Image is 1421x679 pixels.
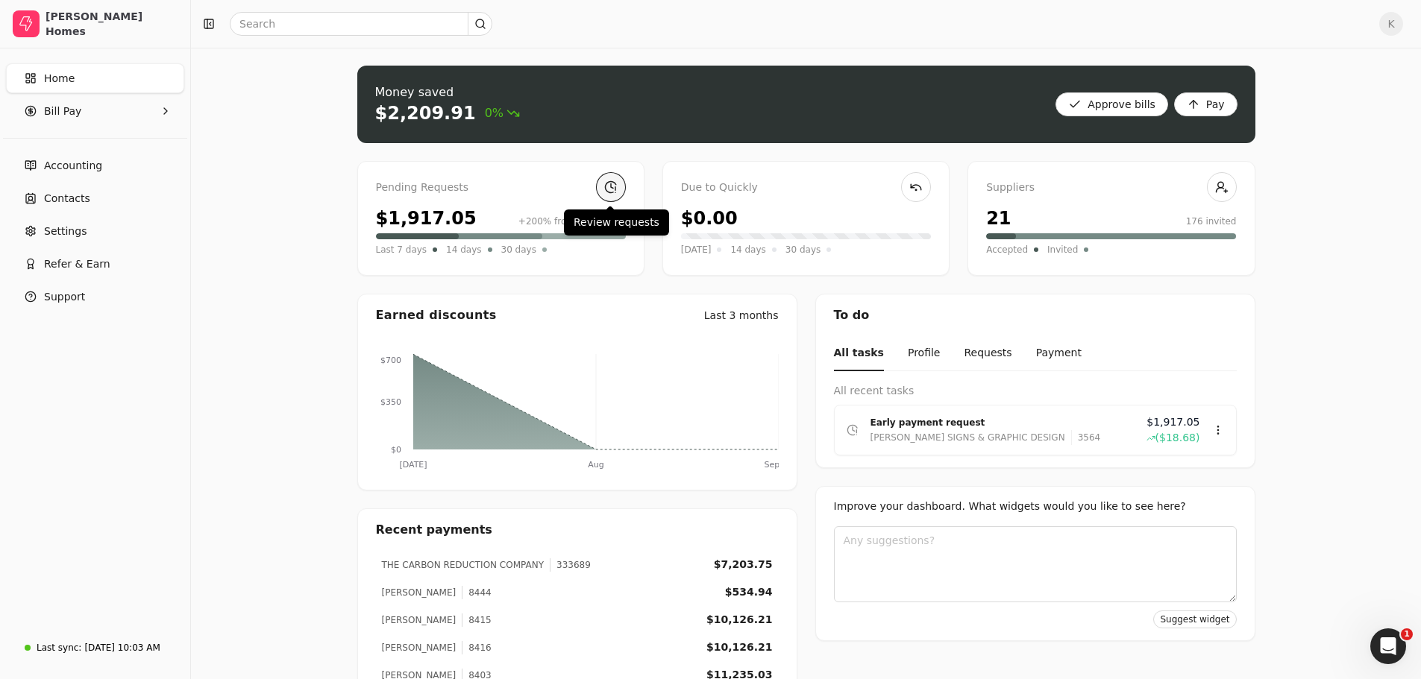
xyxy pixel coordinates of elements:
div: Due to Quickly [681,180,931,196]
div: Last 3 months [704,308,779,323]
div: 21 [986,205,1011,232]
span: Refer & Earn [44,256,110,272]
tspan: Aug [588,460,603,470]
span: 30 days [501,242,536,257]
span: ($18.68) [1155,430,1200,446]
div: [PERSON_NAME] Homes [46,9,178,39]
div: $10,126.21 [706,639,773,655]
div: Money saved [375,83,521,101]
div: $0.00 [681,205,738,232]
a: Contacts [6,183,184,213]
div: [PERSON_NAME] SIGNS & GRAPHIC DESIGN [871,430,1065,445]
div: 8415 [462,613,492,627]
button: Refer & Earn [6,249,184,279]
div: Improve your dashboard. What widgets would you like to see here? [834,499,1237,514]
button: All tasks [834,336,884,371]
span: Accepted [986,242,1028,257]
div: [DATE] 10:03 AM [84,641,160,654]
div: $10,126.21 [706,612,773,628]
span: Contacts [44,191,90,206]
div: THE CARBON REDUCTION COMPANY [382,558,545,572]
span: $1,917.05 [1146,414,1199,430]
p: Review requests [574,215,659,230]
span: [DATE] [681,242,712,257]
button: Bill Pay [6,96,184,126]
span: 0% [485,104,520,122]
div: Early payment request [871,415,1135,430]
button: Support [6,282,184,312]
div: Recent payments [358,509,797,551]
span: Invited [1047,242,1078,257]
div: 176 invited [1186,215,1237,228]
span: Support [44,289,85,305]
tspan: $0 [391,445,401,455]
button: Approve bills [1055,92,1168,116]
button: Pay [1174,92,1238,116]
div: All recent tasks [834,383,1237,399]
a: Accounting [6,151,184,180]
button: Payment [1036,336,1082,371]
div: Last sync: [37,641,81,654]
tspan: $350 [380,397,401,407]
span: 14 days [730,242,765,257]
button: Profile [908,336,941,371]
span: 1 [1401,628,1413,640]
div: Suppliers [986,180,1236,196]
div: $534.94 [725,584,773,600]
button: Requests [964,336,1011,371]
div: [PERSON_NAME] [382,613,457,627]
div: $1,917.05 [376,205,477,232]
iframe: Intercom live chat [1370,628,1406,664]
a: Settings [6,216,184,246]
span: Accounting [44,158,102,174]
div: 8416 [462,641,492,654]
div: +200% from last month [518,215,626,228]
input: Search [230,12,492,36]
span: 14 days [446,242,481,257]
div: Earned discounts [376,306,497,324]
div: 3564 [1071,430,1101,445]
div: $7,203.75 [714,557,773,572]
span: Bill Pay [44,104,81,119]
div: 333689 [550,558,591,572]
span: Last 7 days [376,242,427,257]
tspan: $700 [380,356,401,365]
div: To do [816,294,1255,336]
tspan: [DATE] [399,460,427,470]
button: K [1379,12,1403,36]
a: Home [6,63,184,93]
div: [PERSON_NAME] [382,586,457,599]
span: Settings [44,224,87,239]
tspan: Sep [764,460,779,470]
button: Suggest widget [1153,610,1236,628]
a: Last sync:[DATE] 10:03 AM [6,634,184,661]
span: 30 days [785,242,821,257]
span: Home [44,71,75,86]
div: [PERSON_NAME] [382,641,457,654]
div: 8444 [462,586,492,599]
div: Pending Requests [376,180,626,196]
div: $2,209.91 [375,101,476,125]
